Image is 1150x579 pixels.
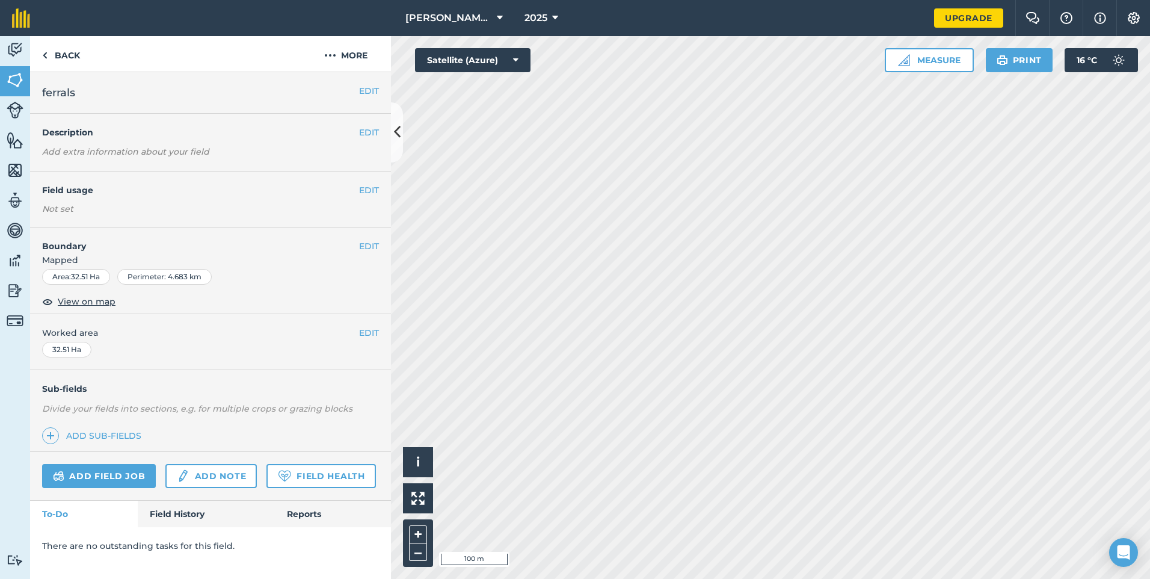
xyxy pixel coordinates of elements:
[7,252,23,270] img: svg+xml;base64,PD94bWwgdmVyc2lvbj0iMS4wIiBlbmNvZGluZz0idXRmLTgiPz4KPCEtLSBHZW5lcmF0b3I6IEFkb2JlIE...
[30,253,391,267] span: Mapped
[138,501,274,527] a: Field History
[986,48,1053,72] button: Print
[1025,12,1040,24] img: Two speech bubbles overlapping with the left bubble in the forefront
[53,469,64,483] img: svg+xml;base64,PD94bWwgdmVyc2lvbj0iMS4wIiBlbmNvZGluZz0idXRmLTgiPz4KPCEtLSBHZW5lcmF0b3I6IEFkb2JlIE...
[1059,12,1074,24] img: A question mark icon
[42,48,48,63] img: svg+xml;base64,PHN2ZyB4bWxucz0iaHR0cDovL3d3dy53My5vcmcvMjAwMC9zdmciIHdpZHRoPSI5IiBoZWlnaHQ9IjI0Ii...
[898,54,910,66] img: Ruler icon
[7,41,23,59] img: svg+xml;base64,PD94bWwgdmVyc2lvbj0iMS4wIiBlbmNvZGluZz0idXRmLTgiPz4KPCEtLSBHZW5lcmF0b3I6IEFkb2JlIE...
[1109,538,1138,567] div: Open Intercom Messenger
[524,11,547,25] span: 2025
[42,126,379,139] h4: Description
[42,269,110,285] div: Area : 32.51 Ha
[1065,48,1138,72] button: 16 °C
[30,501,138,527] a: To-Do
[409,543,427,561] button: –
[885,48,974,72] button: Measure
[58,295,115,308] span: View on map
[7,102,23,119] img: svg+xml;base64,PD94bWwgdmVyc2lvbj0iMS4wIiBlbmNvZGluZz0idXRmLTgiPz4KPCEtLSBHZW5lcmF0b3I6IEFkb2JlIE...
[359,240,379,253] button: EDIT
[416,454,420,469] span: i
[42,184,359,197] h4: Field usage
[1127,12,1141,24] img: A cog icon
[7,282,23,300] img: svg+xml;base64,PD94bWwgdmVyc2lvbj0iMS4wIiBlbmNvZGluZz0idXRmLTgiPz4KPCEtLSBHZW5lcmF0b3I6IEFkb2JlIE...
[176,469,189,483] img: svg+xml;base64,PD94bWwgdmVyc2lvbj0iMS4wIiBlbmNvZGluZz0idXRmLTgiPz4KPCEtLSBHZW5lcmF0b3I6IEFkb2JlIE...
[165,464,257,488] a: Add note
[324,48,336,63] img: svg+xml;base64,PHN2ZyB4bWxucz0iaHR0cDovL3d3dy53My5vcmcvMjAwMC9zdmciIHdpZHRoPSIyMCIgaGVpZ2h0PSIyNC...
[7,221,23,240] img: svg+xml;base64,PD94bWwgdmVyc2lvbj0iMS4wIiBlbmNvZGluZz0idXRmLTgiPz4KPCEtLSBHZW5lcmF0b3I6IEFkb2JlIE...
[42,342,91,358] div: 32.51 Ha
[42,403,352,414] em: Divide your fields into sections, e.g. for multiple crops or grazing blocks
[42,539,379,553] p: There are no outstanding tasks for this field.
[7,554,23,566] img: svg+xml;base64,PD94bWwgdmVyc2lvbj0iMS4wIiBlbmNvZGluZz0idXRmLTgiPz4KPCEtLSBHZW5lcmF0b3I6IEFkb2JlIE...
[301,36,391,72] button: More
[7,191,23,209] img: svg+xml;base64,PD94bWwgdmVyc2lvbj0iMS4wIiBlbmNvZGluZz0idXRmLTgiPz4KPCEtLSBHZW5lcmF0b3I6IEFkb2JlIE...
[359,84,379,98] button: EDIT
[42,294,53,309] img: svg+xml;base64,PHN2ZyB4bWxucz0iaHR0cDovL3d3dy53My5vcmcvMjAwMC9zdmciIHdpZHRoPSIxOCIgaGVpZ2h0PSIyNC...
[42,294,115,309] button: View on map
[42,464,156,488] a: Add field job
[117,269,212,285] div: Perimeter : 4.683 km
[42,427,146,444] a: Add sub-fields
[409,525,427,543] button: +
[30,382,391,395] h4: Sub-fields
[1107,48,1131,72] img: svg+xml;base64,PD94bWwgdmVyc2lvbj0iMS4wIiBlbmNvZGluZz0idXRmLTgiPz4KPCEtLSBHZW5lcmF0b3I6IEFkb2JlIE...
[1094,11,1106,25] img: svg+xml;base64,PHN2ZyB4bWxucz0iaHR0cDovL3d3dy53My5vcmcvMjAwMC9zdmciIHdpZHRoPSIxNyIgaGVpZ2h0PSIxNy...
[415,48,530,72] button: Satellite (Azure)
[405,11,492,25] span: [PERSON_NAME] Farms Ltd.
[7,131,23,149] img: svg+xml;base64,PHN2ZyB4bWxucz0iaHR0cDovL3d3dy53My5vcmcvMjAwMC9zdmciIHdpZHRoPSI1NiIgaGVpZ2h0PSI2MC...
[7,71,23,89] img: svg+xml;base64,PHN2ZyB4bWxucz0iaHR0cDovL3d3dy53My5vcmcvMjAwMC9zdmciIHdpZHRoPSI1NiIgaGVpZ2h0PSI2MC...
[42,146,209,157] em: Add extra information about your field
[275,501,391,527] a: Reports
[30,36,92,72] a: Back
[12,8,30,28] img: fieldmargin Logo
[1077,48,1097,72] span: 16 ° C
[997,53,1008,67] img: svg+xml;base64,PHN2ZyB4bWxucz0iaHR0cDovL3d3dy53My5vcmcvMjAwMC9zdmciIHdpZHRoPSIxOSIgaGVpZ2h0PSIyNC...
[42,84,75,101] span: ferrals
[266,464,375,488] a: Field Health
[7,161,23,179] img: svg+xml;base64,PHN2ZyB4bWxucz0iaHR0cDovL3d3dy53My5vcmcvMjAwMC9zdmciIHdpZHRoPSI1NiIgaGVpZ2h0PSI2MC...
[411,492,425,505] img: Four arrows, one pointing top left, one top right, one bottom right and the last bottom left
[359,184,379,197] button: EDIT
[30,228,359,253] h4: Boundary
[46,429,55,443] img: svg+xml;base64,PHN2ZyB4bWxucz0iaHR0cDovL3d3dy53My5vcmcvMjAwMC9zdmciIHdpZHRoPSIxNCIgaGVpZ2h0PSIyNC...
[934,8,1003,28] a: Upgrade
[42,326,379,339] span: Worked area
[359,326,379,339] button: EDIT
[7,312,23,329] img: svg+xml;base64,PD94bWwgdmVyc2lvbj0iMS4wIiBlbmNvZGluZz0idXRmLTgiPz4KPCEtLSBHZW5lcmF0b3I6IEFkb2JlIE...
[403,447,433,477] button: i
[42,203,379,215] div: Not set
[359,126,379,139] button: EDIT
